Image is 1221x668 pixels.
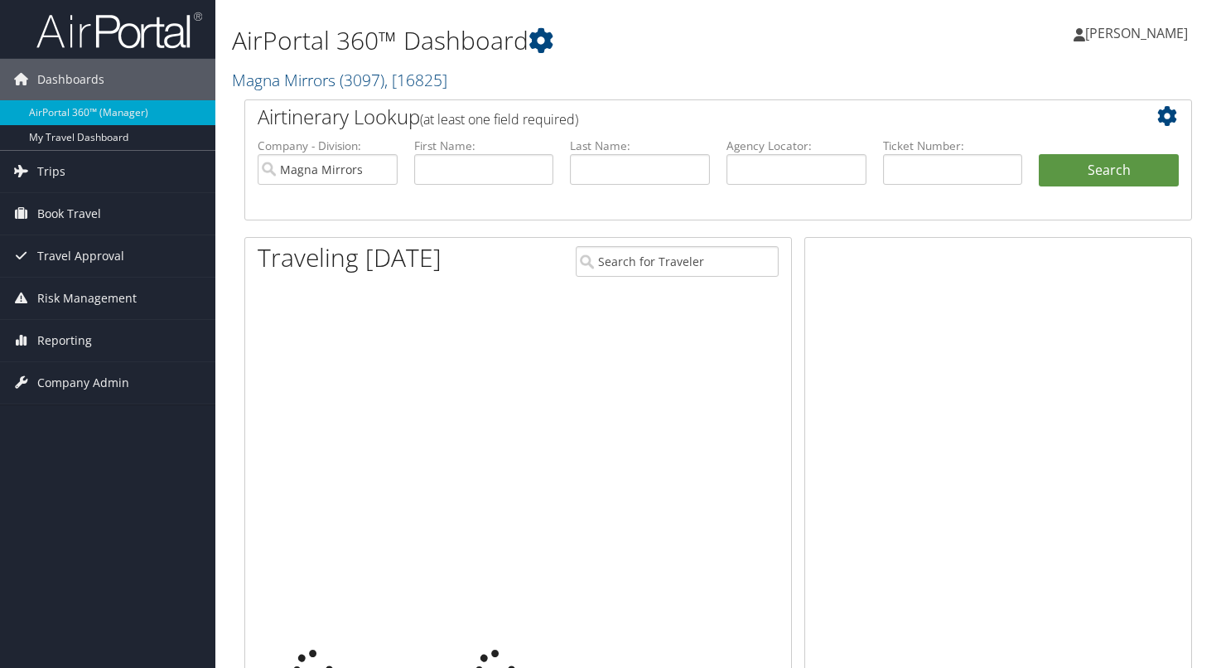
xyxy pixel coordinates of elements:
[340,69,384,91] span: ( 3097 )
[1074,8,1204,58] a: [PERSON_NAME]
[726,138,866,154] label: Agency Locator:
[384,69,447,91] span: , [ 16825 ]
[258,240,442,275] h1: Traveling [DATE]
[258,138,398,154] label: Company - Division:
[883,138,1023,154] label: Ticket Number:
[37,278,137,319] span: Risk Management
[570,138,710,154] label: Last Name:
[37,320,92,361] span: Reporting
[232,23,881,58] h1: AirPortal 360™ Dashboard
[37,59,104,100] span: Dashboards
[576,246,779,277] input: Search for Traveler
[420,110,578,128] span: (at least one field required)
[232,69,447,91] a: Magna Mirrors
[414,138,554,154] label: First Name:
[36,11,202,50] img: airportal-logo.png
[37,362,129,404] span: Company Admin
[37,235,124,277] span: Travel Approval
[1085,24,1188,42] span: [PERSON_NAME]
[37,193,101,235] span: Book Travel
[1039,154,1179,187] button: Search
[258,103,1100,131] h2: Airtinerary Lookup
[37,151,65,192] span: Trips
